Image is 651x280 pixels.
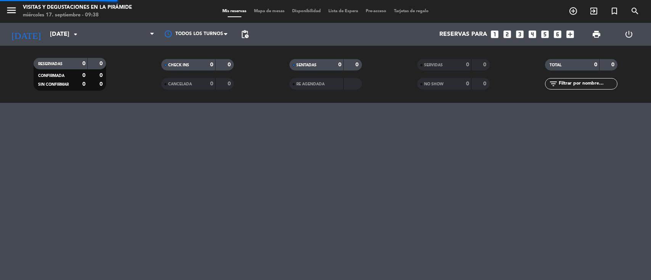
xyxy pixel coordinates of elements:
[466,81,469,86] strong: 0
[296,63,317,67] span: SENTADAS
[527,29,537,39] i: looks_4
[82,82,85,87] strong: 0
[569,6,578,16] i: add_circle_outline
[82,73,85,78] strong: 0
[630,6,640,16] i: search
[558,80,617,88] input: Filtrar por nombre...
[466,62,469,67] strong: 0
[210,62,213,67] strong: 0
[82,61,85,66] strong: 0
[100,61,104,66] strong: 0
[624,30,633,39] i: power_settings_new
[424,63,443,67] span: SERVIDAS
[594,62,597,67] strong: 0
[325,9,362,13] span: Lista de Espera
[611,62,616,67] strong: 0
[502,29,512,39] i: looks_two
[553,29,563,39] i: looks_6
[362,9,390,13] span: Pre-acceso
[565,29,575,39] i: add_box
[6,5,17,16] i: menu
[6,5,17,19] button: menu
[613,23,645,46] div: LOG OUT
[100,82,104,87] strong: 0
[250,9,288,13] span: Mapa de mesas
[100,73,104,78] strong: 0
[549,79,558,88] i: filter_list
[23,11,132,19] div: miércoles 17. septiembre - 09:38
[38,83,69,86] span: SIN CONFIRMAR
[515,29,525,39] i: looks_3
[210,81,213,86] strong: 0
[483,81,488,86] strong: 0
[296,82,325,86] span: RE AGENDADA
[228,62,232,67] strong: 0
[219,9,250,13] span: Mis reservas
[6,26,46,43] i: [DATE]
[355,62,360,67] strong: 0
[610,6,619,16] i: turned_in_not
[168,63,189,67] span: CHECK INS
[424,82,444,86] span: NO SHOW
[338,62,341,67] strong: 0
[23,4,132,11] div: Visitas y degustaciones en La Pirámide
[550,63,561,67] span: TOTAL
[168,82,192,86] span: CANCELADA
[483,62,488,67] strong: 0
[71,30,80,39] i: arrow_drop_down
[589,6,598,16] i: exit_to_app
[439,31,487,38] span: Reservas para
[240,30,249,39] span: pending_actions
[490,29,500,39] i: looks_one
[390,9,432,13] span: Tarjetas de regalo
[540,29,550,39] i: looks_5
[592,30,601,39] span: print
[288,9,325,13] span: Disponibilidad
[228,81,232,86] strong: 0
[38,62,63,66] span: RESERVADAS
[38,74,64,78] span: CONFIRMADA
